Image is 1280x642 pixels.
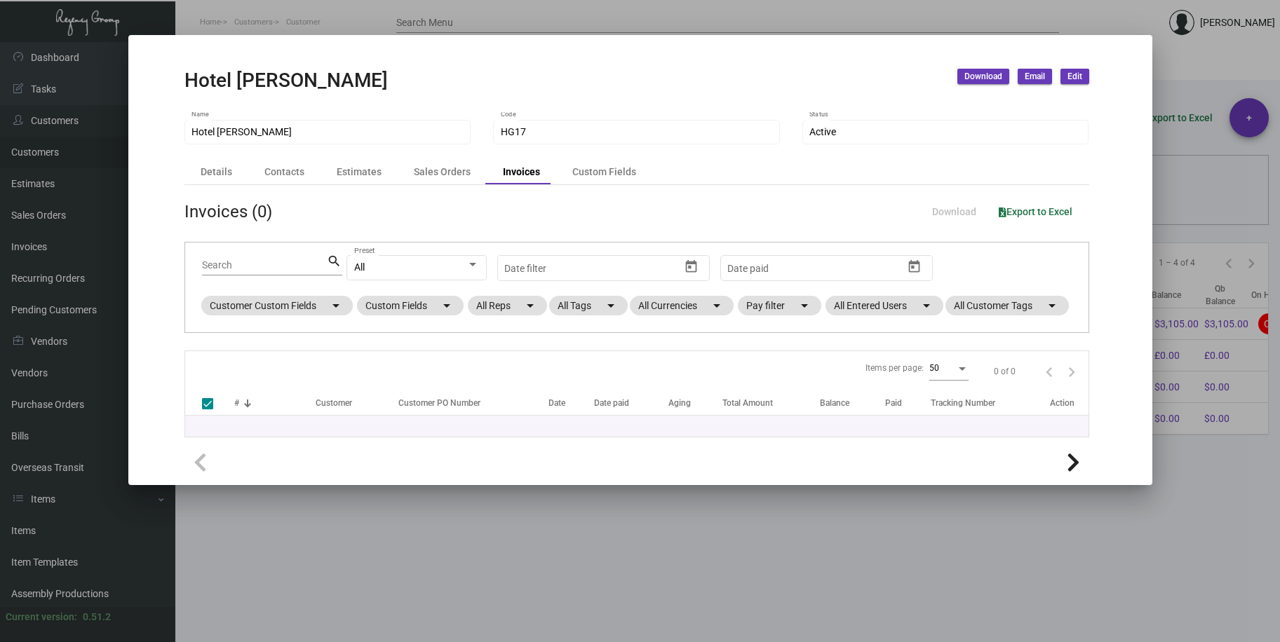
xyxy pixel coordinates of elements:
[594,397,668,409] div: Date paid
[328,297,344,314] mat-icon: arrow_drop_down
[549,296,628,315] mat-chip: All Tags
[337,165,382,179] div: Estimates
[680,255,702,278] button: Open calendar
[504,263,548,274] input: Start date
[931,397,1050,409] div: Tracking Number
[921,199,988,224] button: Download
[994,365,1016,378] div: 0 of 0
[468,296,547,315] mat-chip: All Reps
[630,296,734,315] mat-chip: All Currencies
[885,397,931,409] div: Paid
[820,397,885,409] div: Balance
[602,297,619,314] mat-icon: arrow_drop_down
[727,263,771,274] input: Start date
[1067,71,1082,83] span: Edit
[865,362,924,374] div: Items per page:
[903,255,925,278] button: Open calendar
[327,253,342,270] mat-icon: search
[264,165,304,179] div: Contacts
[708,297,725,314] mat-icon: arrow_drop_down
[932,206,976,217] span: Download
[234,397,316,409] div: #
[1060,69,1089,84] button: Edit
[826,296,943,315] mat-chip: All Entered Users
[234,397,239,409] div: #
[1018,69,1052,84] button: Email
[964,71,1002,83] span: Download
[988,199,1084,224] button: Export to Excel
[820,397,849,409] div: Balance
[560,263,645,274] input: End date
[184,199,272,224] div: Invoices (0)
[316,397,352,409] div: Customer
[398,397,548,409] div: Customer PO Number
[929,363,939,373] span: 50
[398,397,480,409] div: Customer PO Number
[572,165,636,179] div: Custom Fields
[931,397,995,409] div: Tracking Number
[6,610,77,624] div: Current version:
[918,297,935,314] mat-icon: arrow_drop_down
[184,69,388,93] h2: Hotel [PERSON_NAME]
[316,397,391,409] div: Customer
[548,397,565,409] div: Date
[809,126,836,137] span: Active
[668,397,722,409] div: Aging
[796,297,813,314] mat-icon: arrow_drop_down
[929,364,969,374] mat-select: Items per page:
[783,263,868,274] input: End date
[999,206,1072,217] span: Export to Excel
[522,297,539,314] mat-icon: arrow_drop_down
[668,397,691,409] div: Aging
[722,397,773,409] div: Total Amount
[201,165,232,179] div: Details
[354,261,365,273] span: All
[1050,391,1088,416] th: Action
[414,165,471,179] div: Sales Orders
[201,296,353,315] mat-chip: Customer Custom Fields
[83,610,111,624] div: 0.51.2
[357,296,464,315] mat-chip: Custom Fields
[885,397,902,409] div: Paid
[722,397,820,409] div: Total Amount
[1025,71,1045,83] span: Email
[438,297,455,314] mat-icon: arrow_drop_down
[503,165,540,179] div: Invoices
[945,296,1069,315] mat-chip: All Customer Tags
[594,397,629,409] div: Date paid
[1044,297,1060,314] mat-icon: arrow_drop_down
[738,296,821,315] mat-chip: Pay filter
[548,397,594,409] div: Date
[1060,360,1083,383] button: Next page
[957,69,1009,84] button: Download
[1038,360,1060,383] button: Previous page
